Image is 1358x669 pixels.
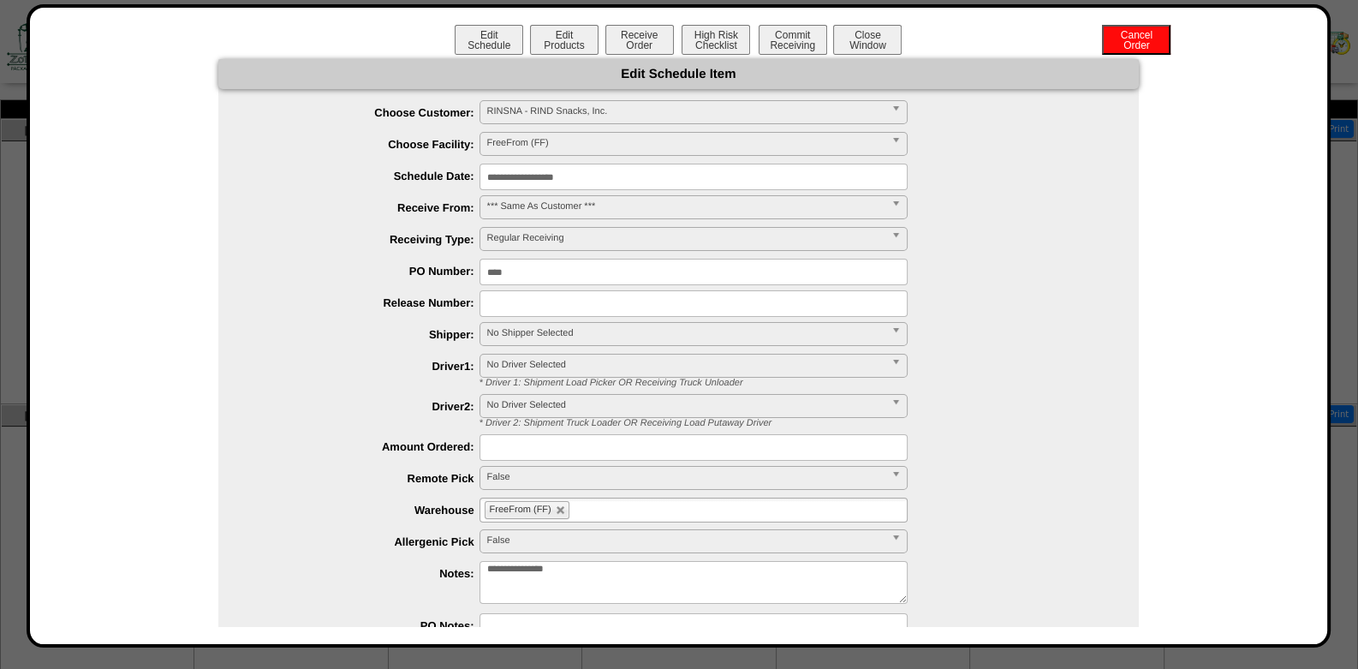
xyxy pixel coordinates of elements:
button: EditProducts [530,25,599,55]
label: Choose Facility: [253,138,479,151]
button: CommitReceiving [759,25,827,55]
span: No Driver Selected [487,395,884,415]
div: * Driver 1: Shipment Load Picker OR Receiving Truck Unloader [467,378,1139,388]
label: Receive From: [253,201,479,214]
label: Notes: [253,567,479,580]
div: Edit Schedule Item [218,59,1139,89]
label: PO Notes: [253,619,479,632]
span: FreeFrom (FF) [487,133,884,153]
label: PO Number: [253,265,479,278]
label: Choose Customer: [253,106,479,119]
div: * Driver 2: Shipment Truck Loader OR Receiving Load Putaway Driver [467,418,1139,428]
label: Release Number: [253,296,479,309]
label: Allergenic Pick [253,535,479,548]
span: No Shipper Selected [487,323,884,343]
a: High RiskChecklist [680,39,754,51]
label: Schedule Date: [253,170,479,182]
label: Driver1: [253,360,479,373]
span: No Driver Selected [487,355,884,375]
label: Shipper: [253,328,479,341]
span: RINSNA - RIND Snacks, Inc. [487,101,884,122]
a: CloseWindow [831,39,903,51]
span: False [487,530,884,551]
label: Receiving Type: [253,233,479,246]
label: Amount Ordered: [253,440,479,453]
button: CancelOrder [1102,25,1170,55]
button: ReceiveOrder [605,25,674,55]
button: High RiskChecklist [682,25,750,55]
span: False [487,467,884,487]
label: Warehouse [253,504,479,517]
button: CloseWindow [833,25,902,55]
label: Driver2: [253,400,479,413]
label: Remote Pick [253,472,479,485]
span: Regular Receiving [487,228,884,248]
button: EditSchedule [455,25,523,55]
span: FreeFrom (FF) [490,505,551,515]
